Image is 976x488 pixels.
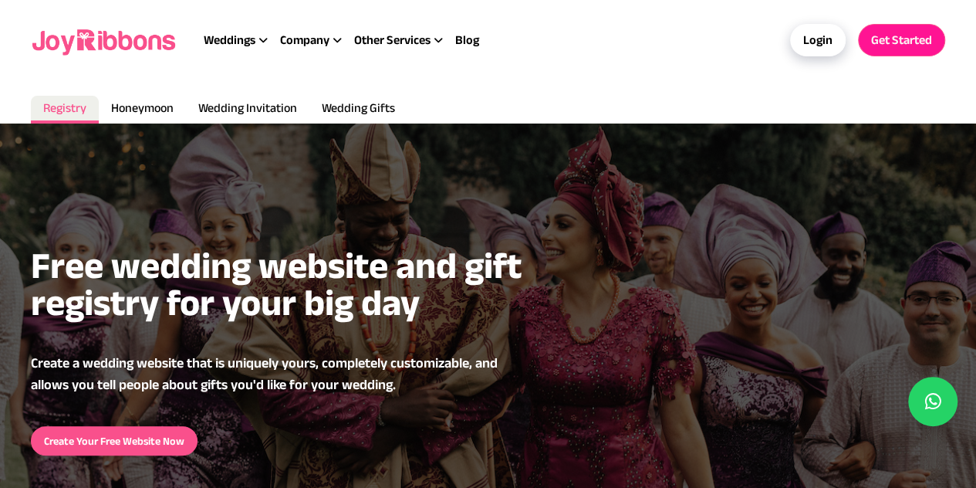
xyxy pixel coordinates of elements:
a: Wedding Gifts [309,96,407,124]
p: Create a wedding website that is uniquely yours, completely customizable, and allows you tell peo... [31,352,525,395]
h2: Free wedding website and gift registry for your big day [31,247,586,321]
a: Login [790,24,846,56]
a: Registry [31,96,99,124]
div: Company [280,31,354,49]
a: Create Your Free Website Now [31,426,198,456]
a: Honeymoon [99,96,186,124]
a: Blog [455,31,479,49]
div: Other Services [354,31,455,49]
span: Registry [43,101,86,114]
span: Honeymoon [111,101,174,114]
div: Weddings [204,31,280,49]
span: Wedding Invitation [198,101,297,114]
a: Wedding Invitation [186,96,309,124]
a: Get Started [858,24,945,56]
img: joyribbons logo [31,15,179,65]
span: Wedding Gifts [322,101,395,114]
